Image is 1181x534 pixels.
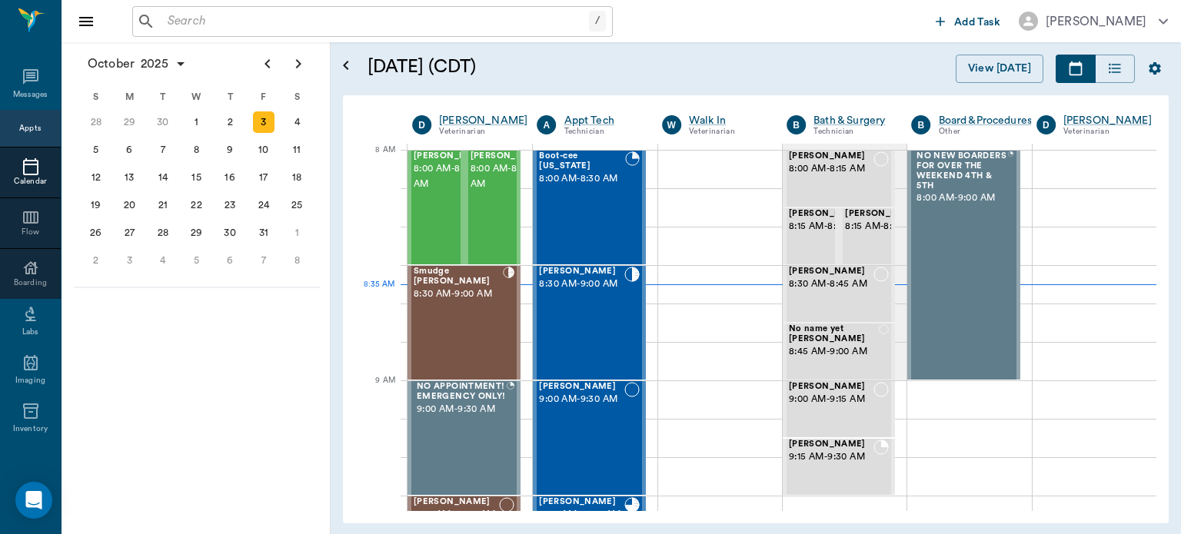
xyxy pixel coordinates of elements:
[118,111,140,133] div: Monday, September 29, 2025
[789,277,873,292] span: 8:30 AM - 8:45 AM
[15,482,52,519] div: Open Intercom Messenger
[789,382,873,392] span: [PERSON_NAME]
[13,89,48,101] div: Messages
[113,85,147,108] div: M
[186,167,208,188] div: Wednesday, October 15, 2025
[783,323,895,380] div: NOT_CONFIRMED, 8:45 AM - 9:00 AM
[939,113,1033,128] div: Board &Procedures
[152,167,174,188] div: Tuesday, October 14, 2025
[813,125,888,138] div: Technician
[539,151,625,171] span: Boot-cee [US_STATE]
[118,222,140,244] div: Monday, October 27, 2025
[789,219,866,234] span: 8:15 AM - 8:30 AM
[152,139,174,161] div: Tuesday, October 7, 2025
[247,85,281,108] div: F
[813,113,888,128] a: Bath & Surgery
[1046,12,1146,31] div: [PERSON_NAME]
[85,167,107,188] div: Sunday, October 12, 2025
[783,380,895,438] div: NOT_CONFIRMED, 9:00 AM - 9:15 AM
[539,171,625,187] span: 8:00 AM - 8:30 AM
[22,327,38,338] div: Labs
[152,222,174,244] div: Tuesday, October 28, 2025
[417,402,507,417] span: 9:00 AM - 9:30 AM
[414,161,491,192] span: 8:00 AM - 8:30 AM
[689,125,763,138] div: Veterinarian
[85,194,107,216] div: Sunday, October 19, 2025
[286,167,308,188] div: Saturday, October 18, 2025
[186,222,208,244] div: Wednesday, October 29, 2025
[464,150,521,265] div: READY_TO_CHECKOUT, 8:00 AM - 8:30 AM
[79,85,113,108] div: S
[355,373,395,411] div: 9 AM
[253,139,274,161] div: Friday, October 10, 2025
[564,113,639,128] div: Appt Tech
[907,150,1020,380] div: BOOKED, 8:00 AM - 9:00 AM
[186,194,208,216] div: Wednesday, October 22, 2025
[118,194,140,216] div: Monday, October 20, 2025
[253,111,274,133] div: Today, Friday, October 3, 2025
[789,267,873,277] span: [PERSON_NAME]
[1063,125,1152,138] div: Veterinarian
[146,85,180,108] div: T
[186,139,208,161] div: Wednesday, October 8, 2025
[286,250,308,271] div: Saturday, November 8, 2025
[280,85,314,108] div: S
[286,194,308,216] div: Saturday, October 25, 2025
[439,113,527,128] a: [PERSON_NAME]
[286,139,308,161] div: Saturday, October 11, 2025
[408,380,521,496] div: BOOKED, 9:00 AM - 9:30 AM
[15,375,45,386] div: Imaging
[180,85,214,108] div: W
[1036,115,1056,134] div: D
[789,161,873,177] span: 8:00 AM - 8:15 AM
[19,123,41,134] div: Appts
[789,449,873,465] span: 9:15 AM - 9:30 AM
[471,151,547,161] span: [PERSON_NAME]
[471,161,547,192] span: 8:00 AM - 8:30 AM
[539,507,624,522] span: 9:30 AM - 10:00 AM
[417,382,507,402] span: NO APPOINTMENT! EMERGENCY ONLY!
[253,167,274,188] div: Friday, October 17, 2025
[414,287,503,302] span: 8:30 AM - 9:00 AM
[186,111,208,133] div: Wednesday, October 1, 2025
[118,139,140,161] div: Monday, October 6, 2025
[414,267,503,287] span: Smudge [PERSON_NAME]
[789,209,866,219] span: [PERSON_NAME]
[783,265,895,323] div: NOT_CONFIRMED, 8:30 AM - 8:45 AM
[152,111,174,133] div: Tuesday, September 30, 2025
[783,150,895,207] div: NOT_CONFIRMED, 8:00 AM - 8:15 AM
[1063,113,1152,128] a: [PERSON_NAME]
[689,113,763,128] a: Walk In
[589,11,606,32] div: /
[408,150,464,265] div: READY_TO_CHECKOUT, 8:00 AM - 8:30 AM
[783,207,839,265] div: BOOKED, 8:15 AM - 8:30 AM
[539,497,624,507] span: [PERSON_NAME]
[564,125,639,138] div: Technician
[539,382,624,392] span: [PERSON_NAME]
[286,222,308,244] div: Saturday, November 1, 2025
[789,392,873,407] span: 9:00 AM - 9:15 AM
[789,439,873,449] span: [PERSON_NAME]
[789,344,879,360] span: 8:45 AM - 9:00 AM
[414,151,491,161] span: [PERSON_NAME]
[368,55,710,79] h5: [DATE] (CDT)
[939,125,1033,138] div: Other
[253,250,274,271] div: Friday, November 7, 2025
[539,267,624,277] span: [PERSON_NAME]
[186,250,208,271] div: Wednesday, November 5, 2025
[408,265,521,380] div: CHECKED_IN, 8:30 AM - 9:00 AM
[118,167,140,188] div: Monday, October 13, 2025
[539,392,624,407] span: 9:00 AM - 9:30 AM
[917,191,1008,206] span: 8:00 AM - 9:00 AM
[355,142,395,181] div: 8 AM
[219,250,241,271] div: Thursday, November 6, 2025
[219,222,241,244] div: Thursday, October 30, 2025
[787,115,806,134] div: B
[930,7,1006,35] button: Add Task
[662,115,681,134] div: W
[219,139,241,161] div: Thursday, October 9, 2025
[533,265,645,380] div: CHECKED_IN, 8:30 AM - 9:00 AM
